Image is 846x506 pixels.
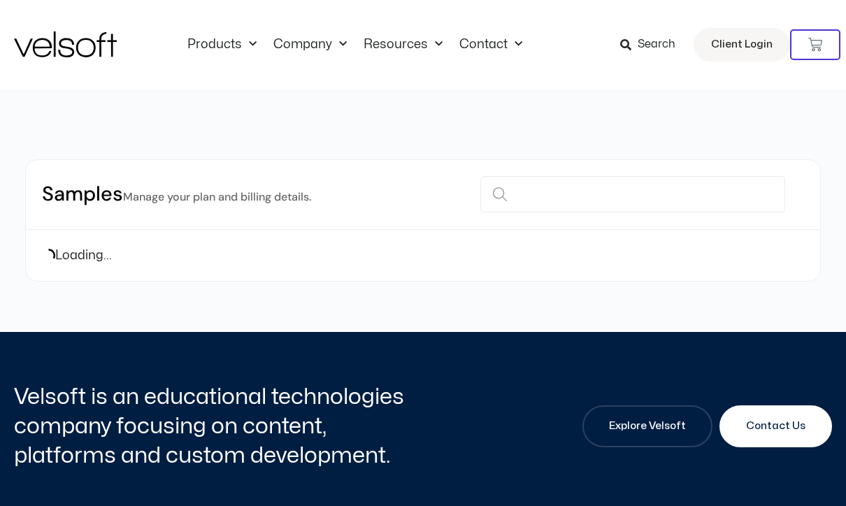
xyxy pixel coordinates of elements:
[694,28,790,62] a: Client Login
[265,37,355,52] a: CompanyMenu Toggle
[719,405,832,447] a: Contact Us
[123,189,311,204] small: Manage your plan and billing details.
[14,31,117,57] img: Velsoft Training Materials
[179,37,265,52] a: ProductsMenu Toggle
[55,246,112,265] span: Loading...
[451,37,531,52] a: ContactMenu Toggle
[14,382,420,470] h2: Velsoft is an educational technologies company focusing on content, platforms and custom developm...
[582,405,712,447] a: Explore Velsoft
[638,36,675,54] span: Search
[42,181,311,208] h2: Samples
[746,418,805,435] span: Contact Us
[711,36,773,54] span: Client Login
[620,33,685,57] a: Search
[609,418,686,435] span: Explore Velsoft
[355,37,451,52] a: ResourcesMenu Toggle
[179,37,531,52] nav: Menu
